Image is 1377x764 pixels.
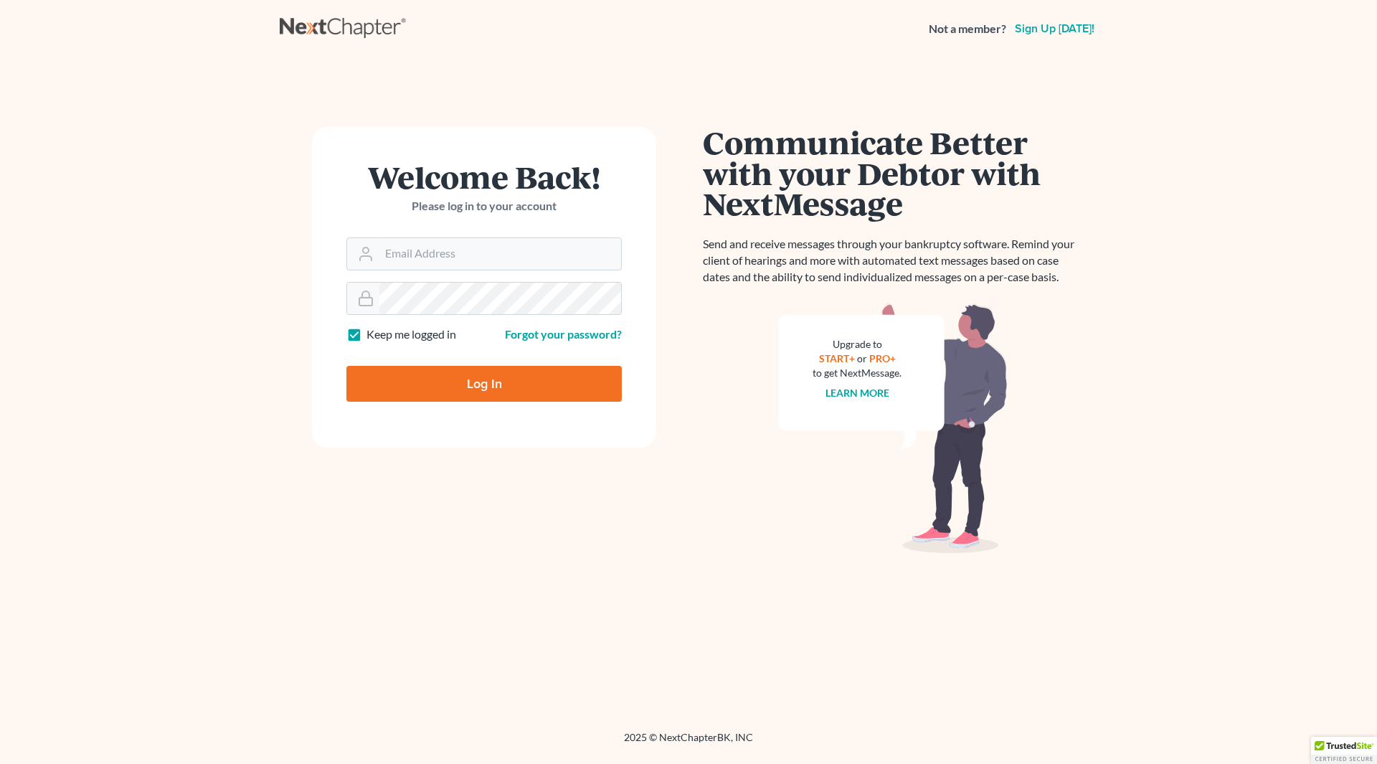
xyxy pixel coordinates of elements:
[813,366,902,380] div: to get NextMessage.
[813,337,902,352] div: Upgrade to
[346,366,622,402] input: Log In
[280,730,1097,756] div: 2025 © NextChapterBK, INC
[1311,737,1377,764] div: TrustedSite Certified
[379,238,621,270] input: Email Address
[703,236,1083,286] p: Send and receive messages through your bankruptcy software. Remind your client of hearings and mo...
[346,161,622,192] h1: Welcome Back!
[869,352,896,364] a: PRO+
[857,352,867,364] span: or
[825,387,889,399] a: Learn more
[703,127,1083,219] h1: Communicate Better with your Debtor with NextMessage
[929,21,1006,37] strong: Not a member?
[366,326,456,343] label: Keep me logged in
[1012,23,1097,34] a: Sign up [DATE]!
[346,198,622,214] p: Please log in to your account
[819,352,855,364] a: START+
[505,327,622,341] a: Forgot your password?
[778,303,1008,554] img: nextmessage_bg-59042aed3d76b12b5cd301f8e5b87938c9018125f34e5fa2b7a6b67550977c72.svg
